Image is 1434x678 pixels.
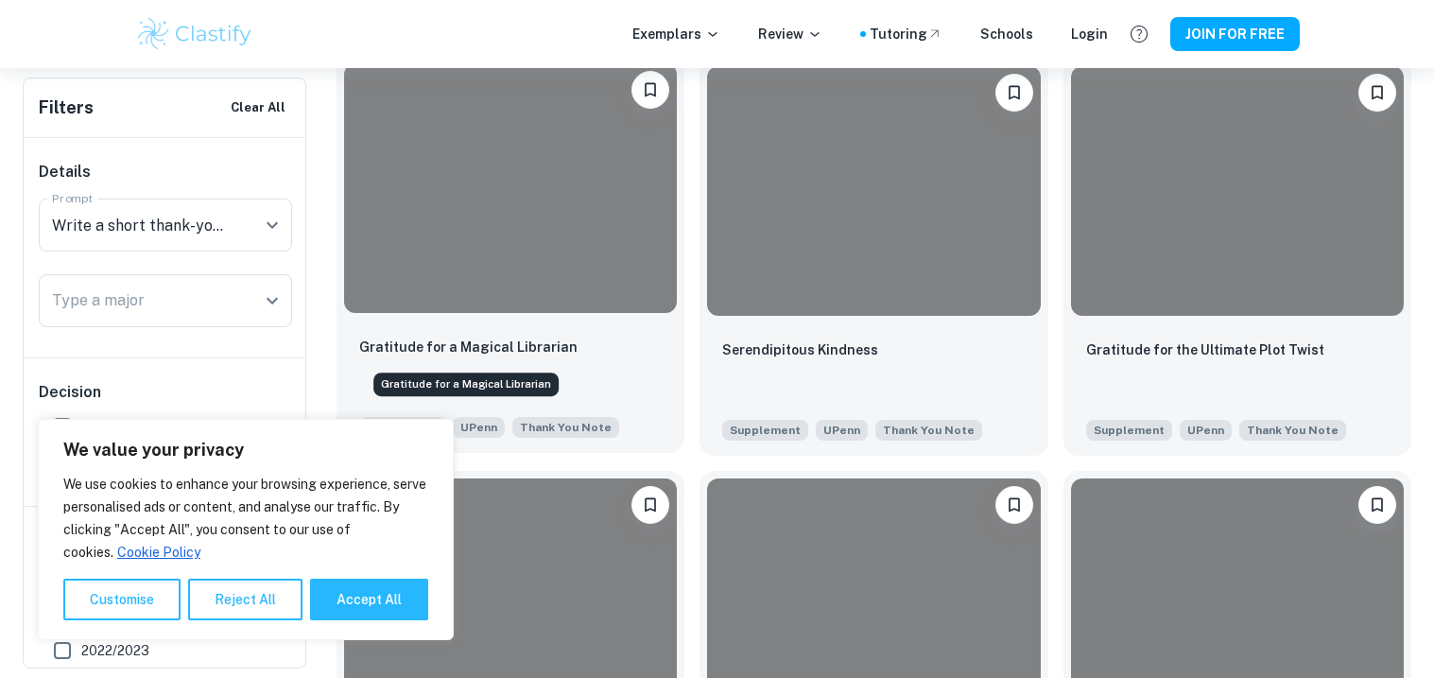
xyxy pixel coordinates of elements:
h6: Filters [39,95,94,121]
button: Customise [63,579,181,620]
p: Gratitude for the Ultimate Plot Twist [1086,339,1324,360]
span: 2022/2023 [81,640,149,661]
button: Please log in to bookmark exemplars [631,71,669,109]
button: Please log in to bookmark exemplars [631,486,669,524]
p: Review [758,24,822,44]
p: We value your privacy [63,439,428,461]
span: UPenn [453,417,505,438]
button: Open [259,287,285,314]
button: Open [259,212,285,238]
span: Supplement [359,417,445,438]
button: Reject All [188,579,302,620]
a: Please log in to bookmark exemplarsGratitude for the Ultimate Plot TwistSupplementUPennWrite a sh... [1063,59,1411,456]
a: Cookie Policy [116,544,201,561]
p: Serendipitous Kindness [722,339,878,360]
img: Clastify logo [135,15,255,53]
span: Thank You Note [883,422,975,439]
span: Thank You Note [1247,422,1339,439]
div: Gratitude for a Magical Librarian [373,373,559,396]
span: UPenn [1180,420,1232,441]
h6: Decision [39,381,292,404]
span: Write a short thank-you note to someone you have not yet thanked and would like to acknowledge. (... [1239,418,1346,441]
p: Gratitude for a Magical Librarian [359,337,578,357]
button: Please log in to bookmark exemplars [1358,486,1396,524]
button: Please log in to bookmark exemplars [995,486,1033,524]
button: Clear All [226,94,290,122]
span: Accepted [81,416,142,437]
button: Accept All [310,579,428,620]
div: We value your privacy [38,419,454,640]
button: Please log in to bookmark exemplars [995,74,1033,112]
a: Login [1071,24,1108,44]
a: Tutoring [870,24,942,44]
span: Write a short thank-you note to someone you have not yet thanked and would like to acknowledge. (... [512,415,619,438]
a: Schools [980,24,1033,44]
label: Prompt [52,190,94,206]
button: Help and Feedback [1123,18,1155,50]
p: We use cookies to enhance your browsing experience, serve personalised ads or content, and analys... [63,473,428,564]
span: Supplement [1086,420,1172,441]
a: Please log in to bookmark exemplarsSerendipitous KindnessSupplementUPennWrite a short thank-you n... [700,59,1047,456]
span: Supplement [722,420,808,441]
button: JOIN FOR FREE [1170,17,1300,51]
span: UPenn [816,420,868,441]
span: Write a short thank-you note to someone you have not yet thanked and would like to acknowledge. (... [875,418,982,441]
h6: Details [39,161,292,183]
button: Please log in to bookmark exemplars [1358,74,1396,112]
a: Please log in to bookmark exemplarsGratitude for a Magical LibrarianSupplementUPennWrite a short ... [337,59,684,456]
p: Exemplars [632,24,720,44]
span: Thank You Note [520,419,612,436]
